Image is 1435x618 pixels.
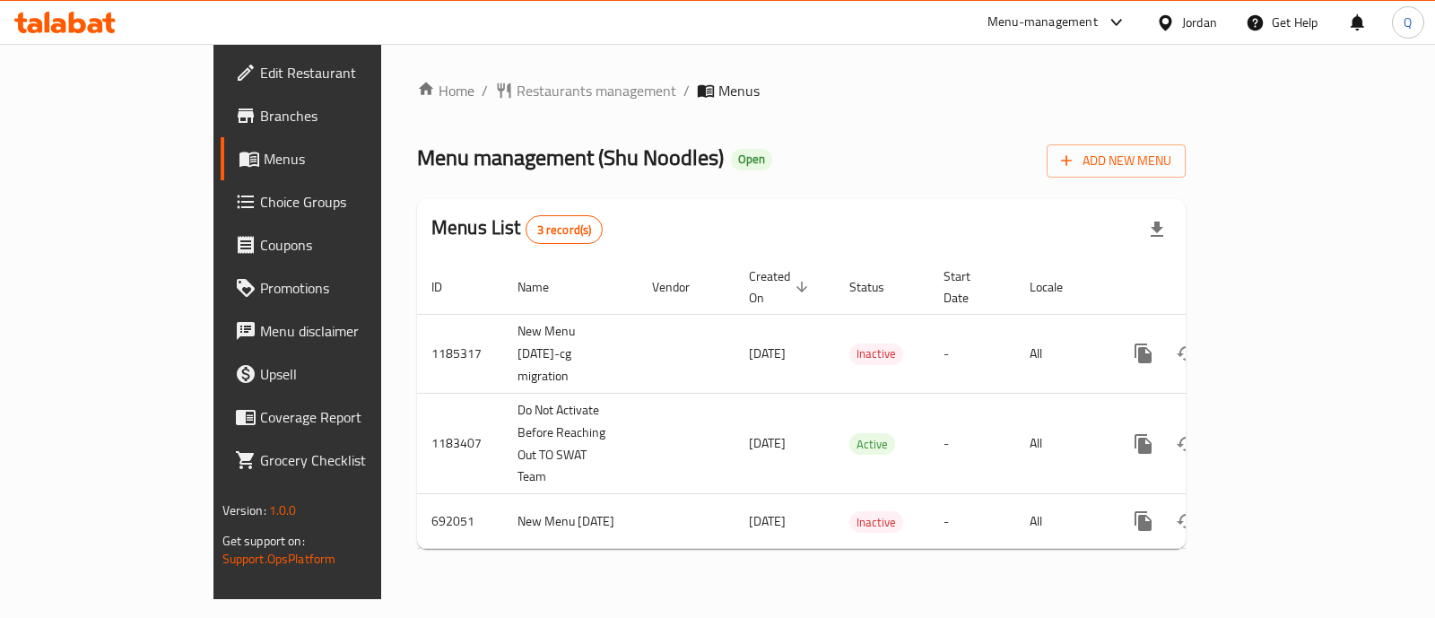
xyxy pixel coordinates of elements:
[1108,260,1309,315] th: Actions
[482,80,488,101] li: /
[517,276,572,298] span: Name
[849,433,895,455] div: Active
[222,499,266,522] span: Version:
[749,509,786,533] span: [DATE]
[503,494,638,549] td: New Menu [DATE]
[1015,314,1108,393] td: All
[221,94,453,137] a: Branches
[944,265,994,309] span: Start Date
[849,276,908,298] span: Status
[264,148,439,170] span: Menus
[222,529,305,553] span: Get support on:
[260,62,439,83] span: Edit Restaurant
[1165,422,1208,466] button: Change Status
[221,51,453,94] a: Edit Restaurant
[849,512,903,533] span: Inactive
[221,266,453,309] a: Promotions
[260,406,439,428] span: Coverage Report
[417,260,1309,550] table: enhanced table
[1015,494,1108,549] td: All
[1061,150,1171,172] span: Add New Menu
[718,80,760,101] span: Menus
[417,80,1186,101] nav: breadcrumb
[495,80,676,101] a: Restaurants management
[260,449,439,471] span: Grocery Checklist
[929,494,1015,549] td: -
[417,314,503,393] td: 1185317
[749,342,786,365] span: [DATE]
[1135,208,1178,251] div: Export file
[260,363,439,385] span: Upsell
[1047,144,1186,178] button: Add New Menu
[417,494,503,549] td: 692051
[431,214,603,244] h2: Menus List
[731,149,772,170] div: Open
[1122,422,1165,466] button: more
[260,105,439,126] span: Branches
[431,276,465,298] span: ID
[929,393,1015,494] td: -
[260,320,439,342] span: Menu disclaimer
[731,152,772,167] span: Open
[260,191,439,213] span: Choice Groups
[849,434,895,455] span: Active
[503,314,638,393] td: New Menu [DATE]-cg migration
[526,215,604,244] div: Total records count
[417,393,503,494] td: 1183407
[260,277,439,299] span: Promotions
[749,265,813,309] span: Created On
[1165,500,1208,543] button: Change Status
[987,12,1098,33] div: Menu-management
[1122,332,1165,375] button: more
[749,431,786,455] span: [DATE]
[652,276,713,298] span: Vendor
[849,344,903,365] div: Inactive
[849,344,903,364] span: Inactive
[849,511,903,533] div: Inactive
[221,180,453,223] a: Choice Groups
[221,353,453,396] a: Upsell
[221,137,453,180] a: Menus
[517,80,676,101] span: Restaurants management
[1030,276,1086,298] span: Locale
[221,396,453,439] a: Coverage Report
[269,499,297,522] span: 1.0.0
[222,547,336,570] a: Support.OpsPlatform
[503,393,638,494] td: Do Not Activate Before Reaching Out TO SWAT Team
[221,439,453,482] a: Grocery Checklist
[1182,13,1217,32] div: Jordan
[1015,393,1108,494] td: All
[260,234,439,256] span: Coupons
[929,314,1015,393] td: -
[417,137,724,178] span: Menu management ( Shu Noodles )
[221,223,453,266] a: Coupons
[1404,13,1412,32] span: Q
[221,309,453,353] a: Menu disclaimer
[683,80,690,101] li: /
[1122,500,1165,543] button: more
[526,222,603,239] span: 3 record(s)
